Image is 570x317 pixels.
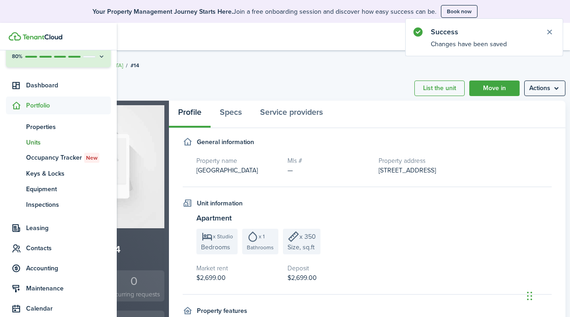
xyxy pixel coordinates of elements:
[92,7,233,16] b: Your Property Management Journey Starts Here.
[379,156,552,166] h5: Property address
[201,242,230,252] span: Bedrooms
[196,273,226,283] span: $2,699.00
[6,181,111,197] a: Equipment
[196,263,278,273] h5: Market rent
[86,154,98,162] span: New
[197,137,254,147] h4: General information
[196,166,258,175] span: [GEOGRAPHIC_DATA]
[9,32,21,41] img: TenantCloud
[22,34,62,40] img: TenantCloud
[196,213,552,224] h3: Apartment
[92,7,436,16] p: Join a free onboarding session and discover how easy success can be.
[26,223,111,233] span: Leasing
[543,26,556,38] button: Close notify
[406,39,563,56] notify-body: Changes have been saved
[197,199,243,208] h4: Unit information
[6,134,111,150] a: Units
[213,234,233,239] span: x Studio
[103,270,164,302] a: 0Recurring requests
[26,101,111,110] span: Portfolio
[251,101,332,128] a: Service providers
[26,169,111,178] span: Keys & Locks
[26,138,111,147] span: Units
[299,232,316,242] span: x 350
[524,81,565,96] button: Open menu
[6,150,111,166] a: Occupancy TrackerNew
[288,156,369,166] h5: Mls #
[26,184,111,194] span: Equipment
[414,81,465,96] a: List the unit
[26,263,111,273] span: Accounting
[288,263,369,273] h5: Deposit
[211,101,251,128] a: Specs
[379,166,436,175] span: [STREET_ADDRESS]
[524,273,570,317] iframe: Chat Widget
[6,119,111,134] a: Properties
[288,273,317,283] span: $2,699.00
[6,166,111,181] a: Keys & Locks
[259,234,265,239] span: x 1
[26,284,111,293] span: Maintenance
[130,61,139,70] span: #14
[288,166,293,175] span: —
[524,81,565,96] menu-btn: Actions
[197,306,247,316] h4: Property features
[26,304,111,313] span: Calendar
[441,5,478,18] button: Book now
[469,81,520,96] a: Move in
[527,282,532,310] div: Drag
[26,81,111,90] span: Dashboard
[247,243,274,252] span: Bathrooms
[196,156,278,166] h5: Property name
[105,290,162,299] small: Recurring requests
[288,242,315,252] span: Size, sq.ft
[6,76,111,94] a: Dashboard
[26,200,111,210] span: Inspections
[105,273,162,290] div: 0
[26,243,111,253] span: Contacts
[431,27,536,38] notify-title: Success
[26,122,111,132] span: Properties
[6,34,111,67] button: Finish Account Setup80%
[26,153,111,163] span: Occupancy Tracker
[6,197,111,212] a: Inspections
[11,53,23,60] p: 80%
